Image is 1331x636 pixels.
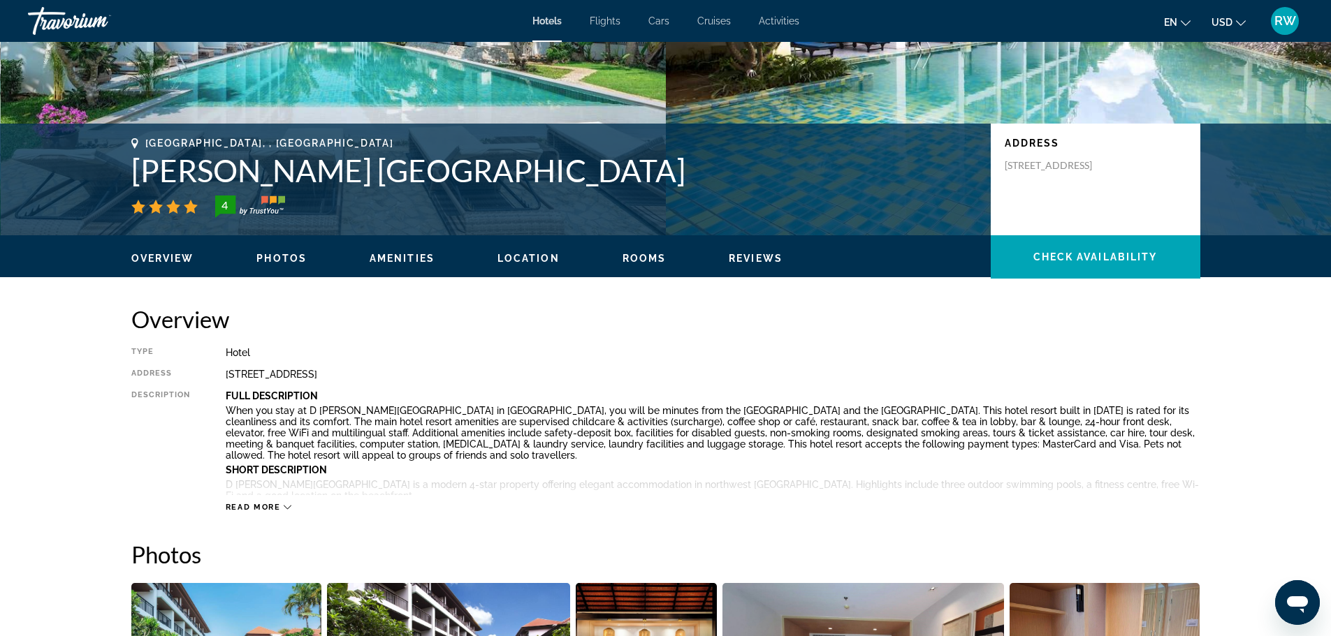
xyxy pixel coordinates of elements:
span: Check Availability [1033,251,1158,262]
a: Activities [759,15,799,27]
button: Read more [226,502,292,512]
span: Location [497,253,560,264]
span: en [1164,17,1177,28]
button: Amenities [370,252,435,265]
button: Overview [131,252,194,265]
div: 4 [211,197,239,214]
h1: [PERSON_NAME] [GEOGRAPHIC_DATA] [131,152,977,188]
button: Check Availability [991,235,1200,279]
span: Overview [131,253,194,264]
a: Cruises [697,15,731,27]
button: Change currency [1212,12,1246,32]
span: Photos [256,253,307,264]
span: Rooms [623,253,667,264]
p: Address [1005,138,1186,149]
button: User Menu [1267,6,1303,36]
span: Reviews [729,253,783,264]
span: [GEOGRAPHIC_DATA], , [GEOGRAPHIC_DATA] [145,138,394,149]
h2: Photos [131,540,1200,568]
p: [STREET_ADDRESS] [1005,159,1117,172]
button: Location [497,252,560,265]
div: Type [131,347,191,358]
div: Hotel [226,347,1200,358]
iframe: Button to launch messaging window [1275,580,1320,625]
p: When you stay at D [PERSON_NAME][GEOGRAPHIC_DATA] in [GEOGRAPHIC_DATA], you will be minutes from ... [226,405,1200,461]
a: Travorium [28,3,168,39]
div: Description [131,390,191,495]
b: Short Description [226,464,327,475]
button: Change language [1164,12,1191,32]
a: Cars [648,15,669,27]
img: trustyou-badge-hor.svg [215,195,285,218]
h2: Overview [131,305,1200,333]
div: Address [131,369,191,380]
span: RW [1274,14,1296,28]
b: Full Description [226,390,318,401]
span: Read more [226,503,281,512]
a: Hotels [532,15,562,27]
button: Photos [256,252,307,265]
span: Amenities [370,253,435,264]
button: Rooms [623,252,667,265]
a: Flights [590,15,620,27]
span: USD [1212,17,1232,28]
button: Reviews [729,252,783,265]
div: [STREET_ADDRESS] [226,369,1200,380]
